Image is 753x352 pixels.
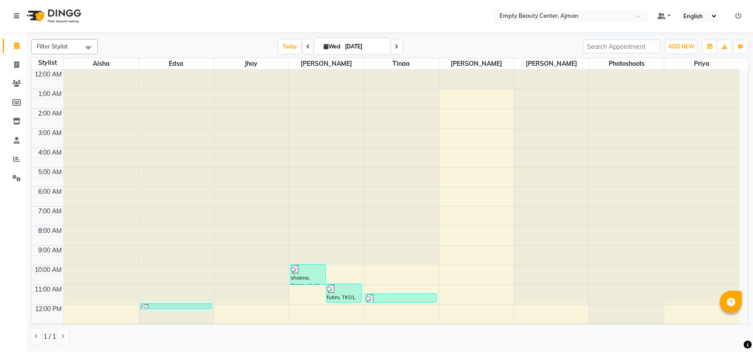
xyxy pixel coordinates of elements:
[589,58,664,69] span: Photoshoots
[342,40,387,53] input: 2025-09-03
[44,332,56,341] span: 1 / 1
[36,246,63,255] div: 9:00 AM
[668,43,694,50] span: ADD NEW
[664,58,739,69] span: Priya
[365,294,436,302] div: woojud, TK03, 11:30 AM-12:00 PM, Hair Wash
[36,187,63,196] div: 6:00 AM
[36,207,63,216] div: 7:00 AM
[36,89,63,99] div: 1:00 AM
[716,316,744,343] iframe: chat widget
[289,58,364,69] span: [PERSON_NAME]
[33,285,63,294] div: 11:00 AM
[33,304,63,314] div: 12:00 PM
[139,58,214,69] span: Edsa
[439,58,514,69] span: [PERSON_NAME]
[326,284,361,302] div: futim, TK01, 11:00 AM-12:00 PM, Normal Color
[364,58,439,69] span: Tinaa
[214,58,289,69] span: jhoy
[290,264,325,284] div: shaima, TK02, 10:00 AM-11:05 AM, Cut and File,Normal Color,Pedicure
[279,40,301,53] span: Today
[36,109,63,118] div: 2:00 AM
[36,148,63,157] div: 4:00 AM
[140,304,211,309] div: shaima, TK04, 12:00 PM-12:20 PM, Cut and File
[36,128,63,138] div: 3:00 AM
[514,58,589,69] span: [PERSON_NAME]
[64,58,139,69] span: Aisha
[37,324,63,333] div: 1:00 PM
[37,43,68,50] span: Filter Stylist
[33,265,63,275] div: 10:00 AM
[32,58,63,68] div: Stylist
[36,168,63,177] div: 5:00 AM
[33,70,63,79] div: 12:00 AM
[23,4,83,28] img: logo
[583,40,661,53] input: Search Appointment
[36,226,63,236] div: 8:00 AM
[321,43,342,50] span: Wed
[666,40,697,53] button: ADD NEW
